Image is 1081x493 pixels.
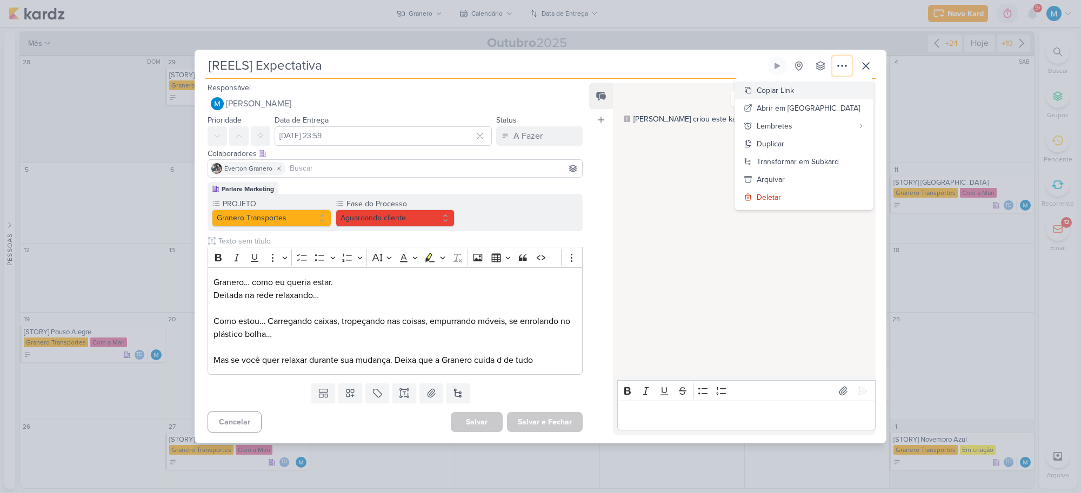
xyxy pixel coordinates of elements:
div: Colaboradores [208,148,583,159]
button: [PERSON_NAME] [208,94,583,113]
div: Editor editing area: main [617,401,876,430]
div: Deletar [757,192,781,203]
button: Arquivar [735,171,873,188]
div: Editor toolbar [208,247,583,268]
img: Everton Granero [211,163,222,174]
img: MARIANA MIRANDA [211,97,224,110]
div: Ligar relógio [773,62,782,70]
input: Buscar [288,162,580,175]
label: Data de Entrega [275,116,329,125]
button: Cancelar [208,411,262,433]
button: Duplicar [735,135,873,153]
label: Prioridade [208,116,242,125]
button: Transformar em Subkard [735,153,873,171]
input: Select a date [275,126,492,146]
button: A Fazer [496,126,583,146]
div: Editor toolbar [617,380,876,401]
div: Arquivar [757,174,785,185]
div: Duplicar [757,138,784,150]
button: Deletar [735,188,873,206]
div: Transformar em Subkard [757,156,839,167]
span: Everton Granero [224,164,272,173]
button: Granero Transportes [212,210,331,227]
label: PROJETO [222,198,331,210]
label: Status [496,116,517,125]
label: Responsável [208,83,251,92]
div: A Fazer [513,130,543,143]
label: Fase do Processo [345,198,455,210]
div: Editor editing area: main [208,267,583,375]
div: Parlare Marketing [222,184,274,194]
p: Granero… como eu queria estar. Deitada na rede relaxando… Como estou… Carregando caixas, tropeçan... [213,276,577,367]
input: Texto sem título [216,235,583,247]
button: Copiar Link [735,82,873,99]
button: Aguardando cliente [336,210,455,227]
div: Abrir em [GEOGRAPHIC_DATA] [757,103,860,114]
button: Abrir em [GEOGRAPHIC_DATA] [735,99,873,117]
button: Lembretes [735,117,873,135]
span: [PERSON_NAME] [226,97,291,110]
div: [PERSON_NAME] criou este kard [633,113,743,125]
input: Kard Sem Título [205,56,765,76]
div: Lembretes [757,120,853,132]
div: Copiar Link [757,85,794,96]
